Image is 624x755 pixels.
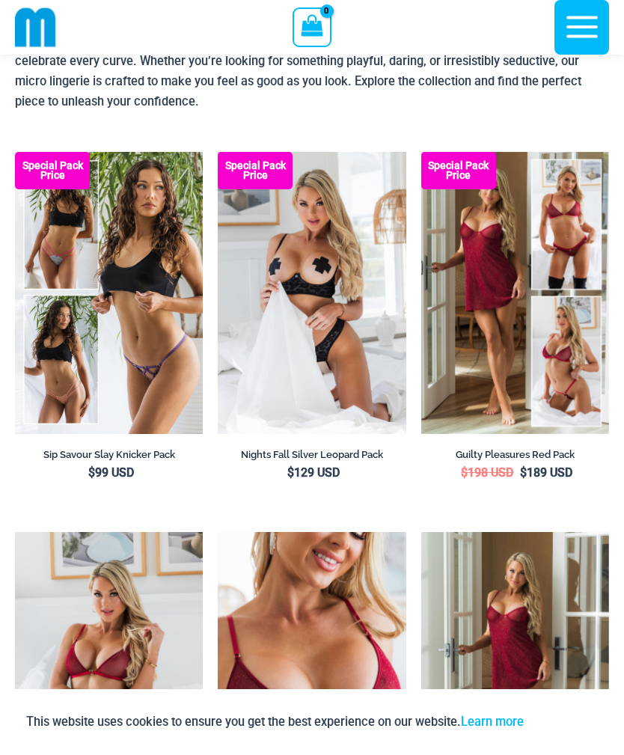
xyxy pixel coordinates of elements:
[461,465,468,480] span: $
[421,152,609,434] img: Guilty Pleasures Red Collection Pack F
[421,152,609,434] a: Guilty Pleasures Red Collection Pack F Guilty Pleasures Red Collection Pack BGuilty Pleasures Red...
[15,7,56,48] img: cropped mm emblem
[218,448,406,466] a: Nights Fall Silver Leopard Pack
[287,465,340,480] bdi: 129 USD
[287,465,294,480] span: $
[15,448,203,461] h2: Sip Savour Slay Knicker Pack
[218,152,406,434] a: Nights Fall Silver Leopard 1036 Bra 6046 Thong 09v2 Nights Fall Silver Leopard 1036 Bra 6046 Thon...
[421,448,609,466] a: Guilty Pleasures Red Pack
[535,704,599,740] button: Accept
[15,10,609,111] p: Seduction meets confidence with Microminimus micro lingerie. Designed for those who embrace their...
[421,448,609,461] h2: Guilty Pleasures Red Pack
[461,715,524,729] a: Learn more
[421,161,496,180] b: Special Pack Price
[15,161,90,180] b: Special Pack Price
[461,465,513,480] bdi: 198 USD
[520,465,527,480] span: $
[88,465,95,480] span: $
[218,161,293,180] b: Special Pack Price
[293,7,331,46] a: View Shopping Cart, empty
[88,465,134,480] bdi: 99 USD
[26,712,524,732] p: This website uses cookies to ensure you get the best experience on our website.
[15,152,203,434] img: Collection Pack (9)
[218,448,406,461] h2: Nights Fall Silver Leopard Pack
[15,448,203,466] a: Sip Savour Slay Knicker Pack
[15,152,203,434] a: Collection Pack (9) Collection Pack b (5)Collection Pack b (5)
[520,465,572,480] bdi: 189 USD
[218,152,406,434] img: Nights Fall Silver Leopard 1036 Bra 6046 Thong 09v2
